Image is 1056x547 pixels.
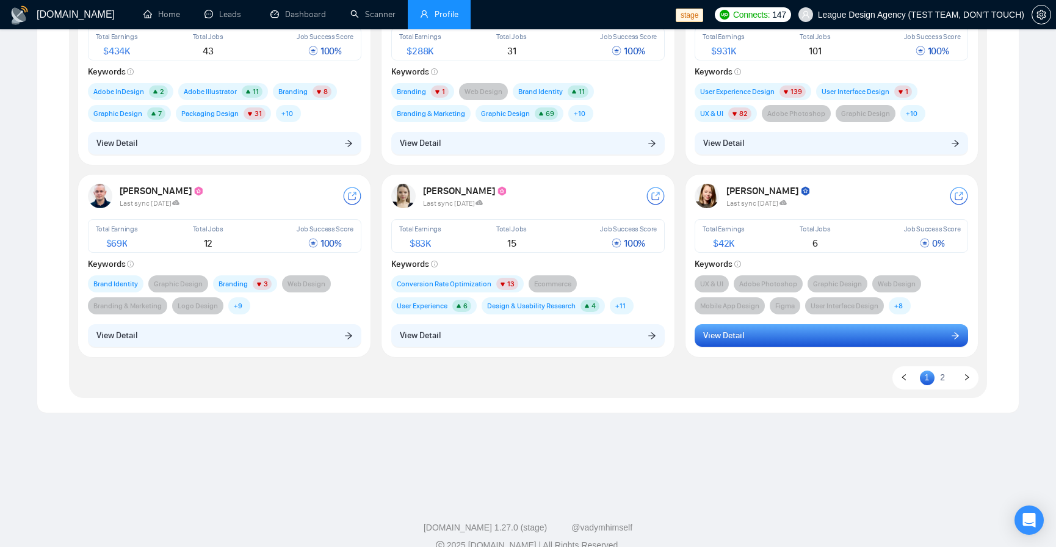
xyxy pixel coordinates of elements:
span: $ 69K [106,237,128,249]
span: arrow-right [951,331,960,339]
span: Job Success Score [600,225,657,233]
span: 31 [507,45,516,57]
span: user [801,10,810,19]
span: Mobile App Design [700,300,759,312]
span: View Detail [96,329,137,342]
span: UX & UI [700,278,723,290]
span: Figma [775,300,795,312]
span: User Interface Design [811,300,878,312]
span: info-circle [431,68,438,75]
strong: Keywords [695,259,741,269]
span: + 8 [894,300,903,312]
span: User Interface Design [822,85,889,98]
span: Total Earnings [399,32,441,41]
a: [DOMAIN_NAME] 1.27.0 (stage) [424,523,547,532]
li: 2 [935,371,950,385]
span: Job Success Score [297,225,353,233]
span: 11 [253,87,259,96]
span: $ 83K [410,237,431,249]
button: setting [1032,5,1051,24]
span: Web Design [465,85,502,98]
span: Total Earnings [399,225,441,233]
strong: [PERSON_NAME] [120,185,204,197]
span: Packaging Design [181,107,239,120]
span: 4 [591,302,596,310]
button: left [897,371,911,385]
button: View Detailarrow-right [391,324,665,347]
li: 1 [920,371,935,385]
span: left [900,374,908,381]
span: arrow-right [344,139,353,147]
span: 1 [442,87,445,96]
strong: Keywords [391,67,438,77]
span: Graphic Design [813,278,862,290]
span: View Detail [400,329,441,342]
span: View Detail [400,137,441,150]
span: arrow-right [951,139,960,147]
span: + 9 [234,300,242,312]
span: Web Design [288,278,325,290]
span: 2 [160,87,164,96]
strong: [PERSON_NAME] [726,185,811,197]
span: Design & Usability Research [487,300,576,312]
strong: Keywords [88,67,134,77]
span: Connects: [733,8,770,21]
span: Web Design [878,278,916,290]
span: info-circle [127,261,134,267]
span: + 10 [574,107,585,120]
span: 100 % [916,45,949,57]
span: UX & UI [700,107,723,120]
span: Graphic Design [154,278,203,290]
span: Branding [278,85,308,98]
span: + 11 [615,300,626,312]
a: setting [1032,10,1051,20]
span: Ecommerce [534,278,571,290]
span: Total Earnings [96,32,138,41]
span: 11 [579,87,585,96]
span: 69 [546,109,554,118]
span: Brand Identity [518,85,563,98]
span: 101 [809,45,821,57]
img: USER [391,184,416,208]
span: 1 [905,87,908,96]
span: Graphic Design [841,107,890,120]
span: 147 [772,8,786,21]
img: logo [10,5,29,25]
a: messageLeads [204,9,246,20]
span: info-circle [734,261,741,267]
span: View Detail [703,137,744,150]
a: 2 [935,371,950,384]
span: 100 % [308,237,342,249]
span: + 10 [281,107,293,120]
span: Branding & Marketing [93,300,162,312]
span: 139 [790,87,802,96]
span: Graphic Design [93,107,142,120]
span: 31 [255,109,262,118]
span: 100 % [308,45,342,57]
button: View Detailarrow-right [695,132,968,155]
span: Brand Identity [93,278,138,290]
a: searchScanner [350,9,396,20]
span: Adobe Photoshop [767,107,825,120]
span: Total Jobs [800,32,830,41]
span: Total Jobs [496,32,527,41]
li: Previous Page [897,371,911,385]
span: 0 % [920,237,944,249]
span: 100 % [612,237,645,249]
span: Job Success Score [600,32,657,41]
span: Total Earnings [96,225,138,233]
button: View Detailarrow-right [88,324,361,347]
img: upwork-logo.png [720,10,729,20]
span: 15 [507,237,516,249]
span: Adobe Photoshop [739,278,797,290]
a: 1 [920,371,935,384]
span: Total Jobs [193,32,223,41]
span: Job Success Score [904,225,961,233]
span: + 10 [906,107,917,120]
span: 12 [204,237,212,249]
span: 43 [203,45,213,57]
span: Branding & Marketing [397,107,465,120]
span: 3 [264,280,268,288]
span: arrow-right [648,139,656,147]
span: stage [676,9,703,22]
